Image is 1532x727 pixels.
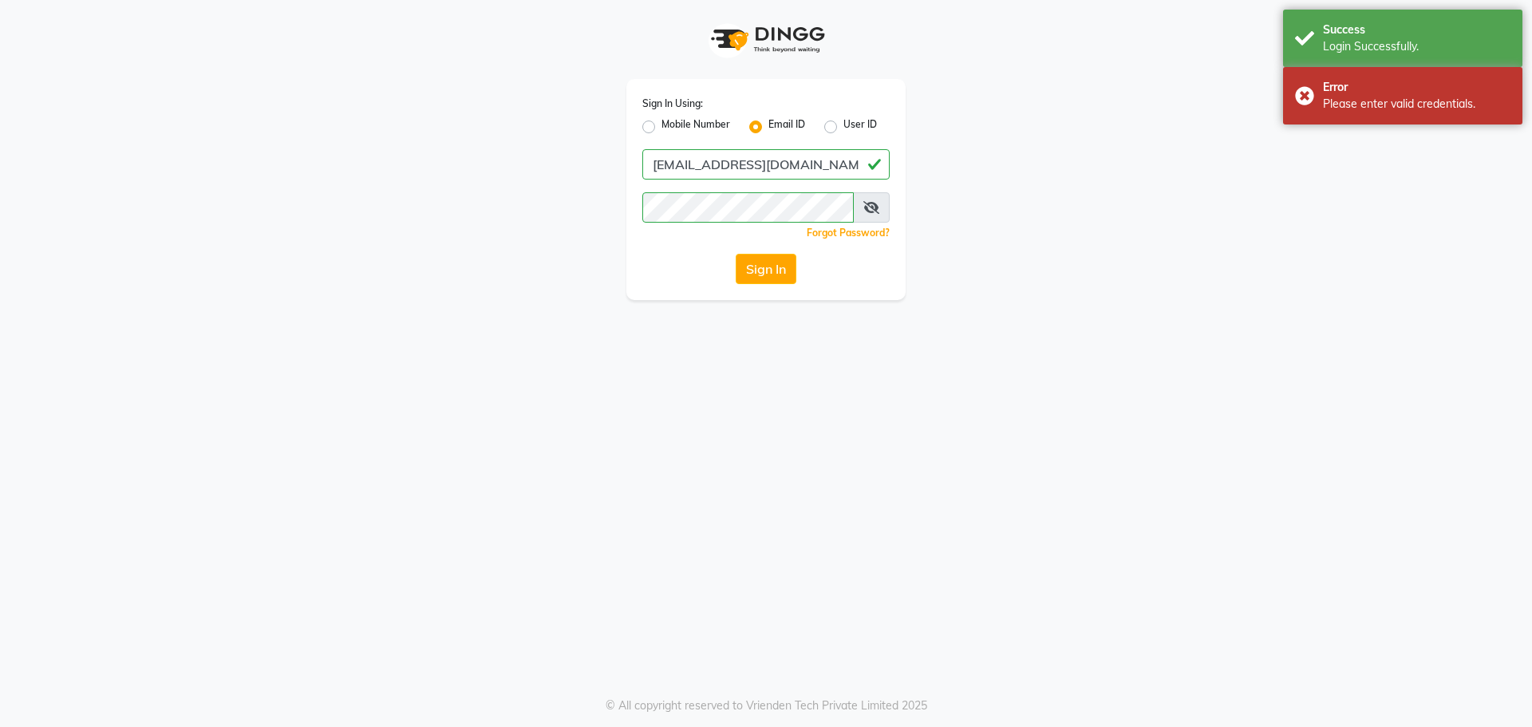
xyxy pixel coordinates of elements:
[702,16,830,63] img: logo1.svg
[642,192,854,223] input: Username
[1323,79,1510,96] div: Error
[736,254,796,284] button: Sign In
[843,117,877,136] label: User ID
[642,97,703,111] label: Sign In Using:
[768,117,805,136] label: Email ID
[1323,22,1510,38] div: Success
[807,227,890,239] a: Forgot Password?
[1323,96,1510,113] div: Please enter valid credentials.
[661,117,730,136] label: Mobile Number
[642,149,890,180] input: Username
[1323,38,1510,55] div: Login Successfully.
